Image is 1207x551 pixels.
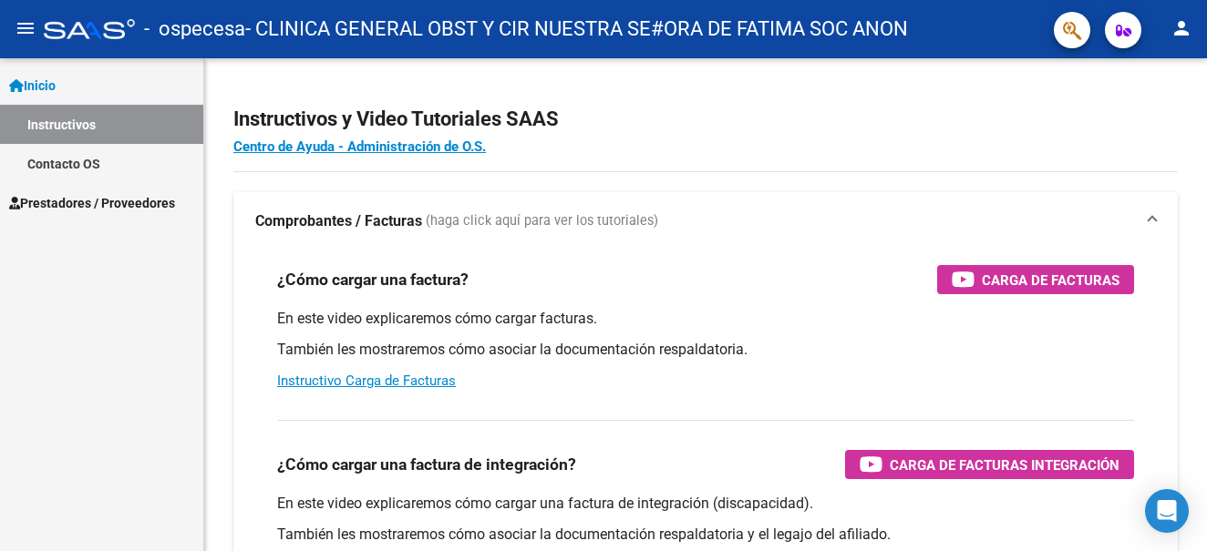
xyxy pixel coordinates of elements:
[426,211,658,231] span: (haga click aquí para ver los tutoriales)
[1145,489,1189,533] div: Open Intercom Messenger
[255,211,422,231] strong: Comprobantes / Facturas
[15,17,36,39] mat-icon: menu
[277,452,576,477] h3: ¿Cómo cargar una factura de integración?
[277,267,469,292] h3: ¿Cómo cargar una factura?
[144,9,245,49] span: - ospecesa
[890,454,1119,476] span: Carga de Facturas Integración
[233,138,486,155] a: Centro de Ayuda - Administración de O.S.
[9,76,56,96] span: Inicio
[937,265,1134,294] button: Carga de Facturas
[9,193,175,213] span: Prestadores / Proveedores
[1171,17,1192,39] mat-icon: person
[982,269,1119,291] span: Carga de Facturas
[233,102,1178,137] h2: Instructivos y Video Tutoriales SAAS
[233,192,1178,250] mat-expansion-panel-header: Comprobantes / Facturas (haga click aquí para ver los tutoriales)
[277,309,1134,329] p: En este video explicaremos cómo cargar facturas.
[277,340,1134,360] p: También les mostraremos cómo asociar la documentación respaldatoria.
[277,525,1134,545] p: También les mostraremos cómo asociar la documentación respaldatoria y el legajo del afiliado.
[245,9,908,49] span: - CLINICA GENERAL OBST Y CIR NUESTRA SE#ORA DE FATIMA SOC ANON
[277,494,1134,514] p: En este video explicaremos cómo cargar una factura de integración (discapacidad).
[277,372,456,389] a: Instructivo Carga de Facturas
[845,450,1134,479] button: Carga de Facturas Integración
